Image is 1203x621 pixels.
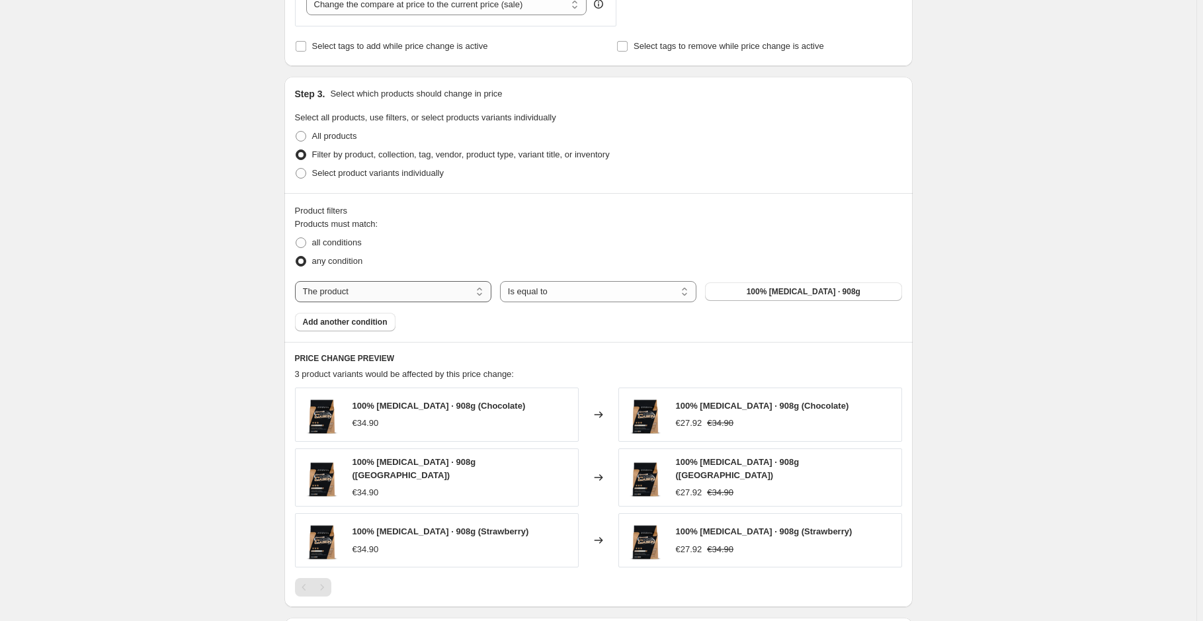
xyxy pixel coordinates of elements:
[676,417,702,430] div: €27.92
[747,286,860,297] span: 100% [MEDICAL_DATA] · 908g
[312,149,610,159] span: Filter by product, collection, tag, vendor, product type, variant title, or inventory
[353,543,379,556] div: €34.90
[312,237,362,247] span: all conditions
[353,526,529,536] span: 100% [MEDICAL_DATA] · 908g (Strawberry)
[707,417,733,430] strike: €34.90
[302,520,342,560] img: 100-Casein_80x.png
[295,578,331,597] nav: Pagination
[312,168,444,178] span: Select product variants individually
[676,486,702,499] div: €27.92
[676,526,852,536] span: 100% [MEDICAL_DATA] · 908g (Strawberry)
[295,87,325,101] h2: Step 3.
[707,543,733,556] strike: €34.90
[312,131,357,141] span: All products
[302,458,342,497] img: 100-Casein_80x.png
[295,313,395,331] button: Add another condition
[295,219,378,229] span: Products must match:
[676,543,702,556] div: €27.92
[353,401,526,411] span: 100% [MEDICAL_DATA] · 908g (Chocolate)
[295,112,556,122] span: Select all products, use filters, or select products variants individually
[302,395,342,435] img: 100-Casein_80x.png
[634,41,824,51] span: Select tags to remove while price change is active
[295,369,514,379] span: 3 product variants would be affected by this price change:
[353,486,379,499] div: €34.90
[312,41,488,51] span: Select tags to add while price change is active
[707,486,733,499] strike: €34.90
[353,417,379,430] div: €34.90
[676,401,849,411] span: 100% [MEDICAL_DATA] · 908g (Chocolate)
[676,457,800,480] span: 100% [MEDICAL_DATA] · 908g ([GEOGRAPHIC_DATA])
[303,317,388,327] span: Add another condition
[353,457,476,480] span: 100% [MEDICAL_DATA] · 908g ([GEOGRAPHIC_DATA])
[626,395,665,435] img: 100-Casein_80x.png
[295,353,902,364] h6: PRICE CHANGE PREVIEW
[626,520,665,560] img: 100-Casein_80x.png
[330,87,502,101] p: Select which products should change in price
[626,458,665,497] img: 100-Casein_80x.png
[312,256,363,266] span: any condition
[705,282,901,301] button: 100% Casein · 908g
[295,204,902,218] div: Product filters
